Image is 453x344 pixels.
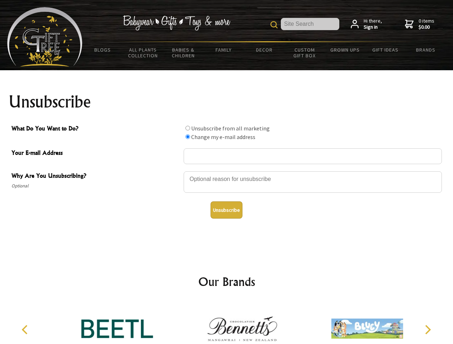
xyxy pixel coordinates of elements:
a: All Plants Collection [123,42,164,63]
span: Why Are You Unsubscribing? [11,171,180,182]
button: Unsubscribe [211,201,242,219]
span: Your E-mail Address [11,148,180,159]
input: Site Search [281,18,339,30]
h1: Unsubscribe [9,93,445,110]
img: Babyware - Gifts - Toys and more... [7,7,82,67]
label: Unsubscribe from all marketing [191,125,270,132]
a: Family [204,42,244,57]
a: Hi there,Sign in [351,18,382,30]
img: Babywear - Gifts - Toys & more [123,15,230,30]
h2: Our Brands [14,273,439,290]
span: Optional [11,182,180,190]
a: Babies & Children [163,42,204,63]
a: 0 items$0.00 [405,18,434,30]
a: Gift Ideas [365,42,406,57]
a: Grown Ups [325,42,365,57]
span: What Do You Want to Do? [11,124,180,134]
span: 0 items [419,18,434,30]
a: Decor [244,42,284,57]
input: What Do You Want to Do? [185,134,190,139]
span: Hi there, [364,18,382,30]
input: Your E-mail Address [184,148,442,164]
img: product search [270,21,278,28]
input: What Do You Want to Do? [185,126,190,130]
textarea: Why Are You Unsubscribing? [184,171,442,193]
button: Next [420,322,435,338]
a: Custom Gift Box [284,42,325,63]
a: BLOGS [82,42,123,57]
strong: $0.00 [419,24,434,30]
label: Change my e-mail address [191,133,255,140]
a: Brands [406,42,446,57]
strong: Sign in [364,24,382,30]
button: Previous [18,322,34,338]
